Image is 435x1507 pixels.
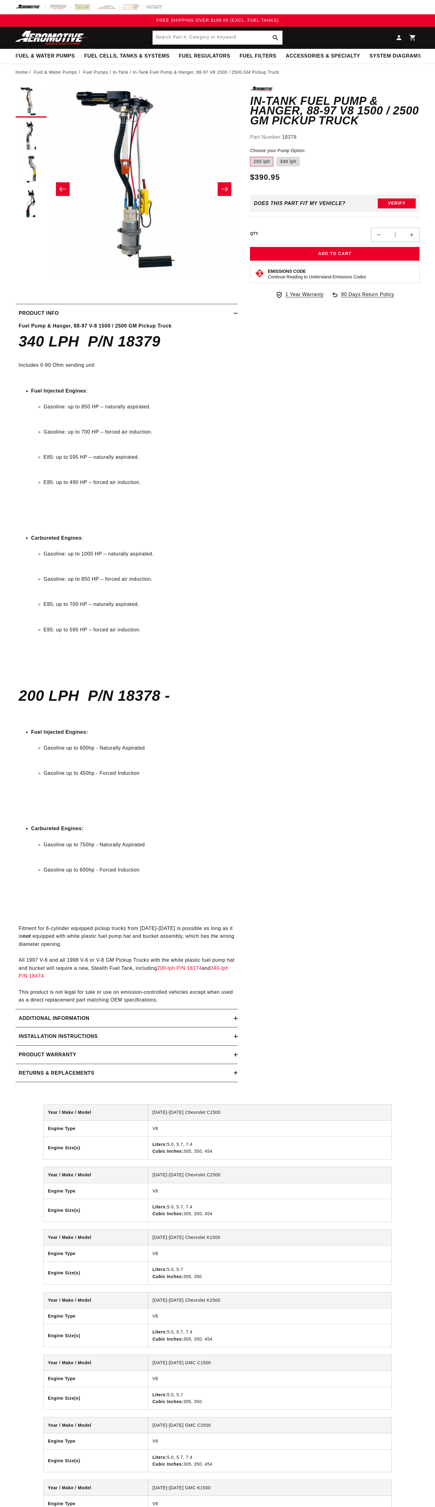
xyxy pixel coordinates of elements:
[44,1105,148,1120] th: Year / Make / Model
[16,189,47,220] button: Load image 4 in gallery view
[250,172,280,183] span: $390.95
[250,247,419,261] button: Add to Cart
[369,53,421,59] span: System Diagrams
[44,1324,148,1347] th: Engine Size(s)
[19,909,234,1004] p: Fitment for 6-cylinder equipped pickup trucks from [DATE]-[DATE] is possible as long as it is equ...
[31,826,84,831] strong: Carbureted Engines:
[148,1355,391,1371] td: [DATE]-[DATE] GMC C1500
[44,1292,148,1308] th: Year / Make / Model
[11,49,80,63] summary: Fuel & Water Pumps
[44,1371,148,1387] th: Engine Type
[218,182,231,196] button: Slide right
[378,198,416,208] button: Verify
[84,53,169,59] span: Fuel Cells, Tanks & Systems
[44,1167,148,1183] th: Year / Make / Model
[31,534,234,659] li: :
[269,31,282,44] button: Search Part #, Category or Keyword
[152,1455,167,1460] strong: Liters:
[148,1480,391,1496] td: [DATE]-[DATE] GMC K1500
[44,1449,148,1472] th: Engine Size(s)
[152,1399,183,1404] strong: Cubic Inches:
[250,133,419,141] div: Part Number:
[148,1245,391,1261] td: V8
[16,155,47,186] button: Load image 3 in gallery view
[250,231,258,236] label: QTY
[255,268,265,278] img: Emissions code
[152,1329,167,1334] strong: Liters:
[16,86,238,291] media-gallery: Gallery Viewer
[250,157,273,167] label: 200 lph
[16,86,47,118] button: Load image 1 in gallery view
[31,535,82,541] strong: Carbureted Engines
[31,387,234,512] li: :
[148,1371,391,1387] td: V8
[148,1324,391,1347] td: 5.0, 5.7, 7.4 305, 350, 454
[156,18,279,23] span: FREE SHIPPING OVER $109.00 (EXCL. FUEL TANKS)
[152,1267,167,1272] strong: Liters:
[44,866,234,874] li: Gasoline up to 600hp - Forced Induction
[44,1387,148,1409] th: Engine Size(s)
[44,600,234,608] li: E85: up to 700 HP – naturally aspirated.
[44,453,234,461] li: E85: up to 595 HP – naturally aspirated.
[148,1292,391,1308] td: [DATE]-[DATE] Chevrolet K2500
[44,1183,148,1199] th: Engine Type
[148,1136,391,1159] td: 5.0, 5.7, 7.4 305, 350, 454
[152,1211,183,1216] strong: Cubic Inches:
[152,1274,183,1279] strong: Cubic Inches:
[19,309,59,317] h2: Product Info
[80,49,174,63] summary: Fuel Cells, Tanks & Systems
[331,291,394,305] a: 90 Days Return Policy
[19,1014,90,1022] h2: Additional information
[148,1308,391,1324] td: V8
[285,291,324,299] span: 1 Year Warranty
[19,1069,94,1077] h2: Returns & replacements
[83,69,108,76] a: Fuel Pumps
[275,291,324,299] a: 1 Year Warranty
[44,1230,148,1245] th: Year / Make / Model
[152,1392,167,1397] strong: Liters:
[44,1308,148,1324] th: Engine Type
[16,1064,238,1082] summary: Returns & replacements
[268,269,306,274] strong: Emissions Code
[157,965,202,971] a: 200-lph P/N 18174
[16,69,28,76] a: Home
[152,1142,167,1147] strong: Liters:
[341,291,394,305] span: 90 Days Return Policy
[44,1120,148,1136] th: Engine Type
[44,575,234,583] li: Gasoline: up to 850 HP – forced air induction.
[16,1027,238,1045] summary: Installation Instructions
[148,1417,391,1433] td: [DATE]-[DATE] GMC C2500
[16,304,238,322] summary: Product Info
[133,69,279,76] li: In-Tank Fuel Pump & Hanger, 88-97 V8 1500 / 2500 GM Pickup Truck
[19,323,172,328] strong: Fuel Pump & Hanger, 88-97 V-8 1500 / 2500 GM Pickup Truck
[281,49,365,63] summary: Accessories & Specialty
[282,134,297,140] strong: 18378
[44,1136,148,1159] th: Engine Size(s)
[268,268,366,280] button: Emissions CodeContinue Reading to Understand Emissions Codes
[44,428,234,436] li: Gasoline: up to 700 HP – forced air induction.
[44,1417,148,1433] th: Year / Make / Model
[148,1449,391,1472] td: 5.0, 5.7, 7.4 305, 350, 454
[44,744,234,752] li: Gasoline up to 600hp - Naturally Aspirated
[148,1120,391,1136] td: V8
[148,1183,391,1199] td: V8
[44,1199,148,1222] th: Engine Size(s)
[365,49,426,63] summary: System Diagrams
[44,841,234,849] li: Gasoline up to 750hp - Naturally Aspirated
[153,31,283,44] input: Search Part #, Category or Keyword
[179,53,230,59] span: Fuel Regulators
[44,1355,148,1371] th: Year / Make / Model
[16,69,419,76] nav: breadcrumbs
[44,1433,148,1449] th: Engine Type
[44,1262,148,1284] th: Engine Size(s)
[254,201,345,206] div: Does This part fit My vehicle?
[239,53,276,59] span: Fuel Filters
[148,1230,391,1245] td: [DATE]-[DATE] Chevrolet K1500
[235,49,281,63] summary: Fuel Filters
[148,1387,391,1409] td: 5.0, 5.7 305, 350
[16,121,47,152] button: Load image 2 in gallery view
[148,1105,391,1120] td: [DATE]-[DATE] Chevrolet C1500
[16,1046,238,1064] summary: Product warranty
[250,147,306,154] legend: Choose your Pump Option:
[148,1433,391,1449] td: V8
